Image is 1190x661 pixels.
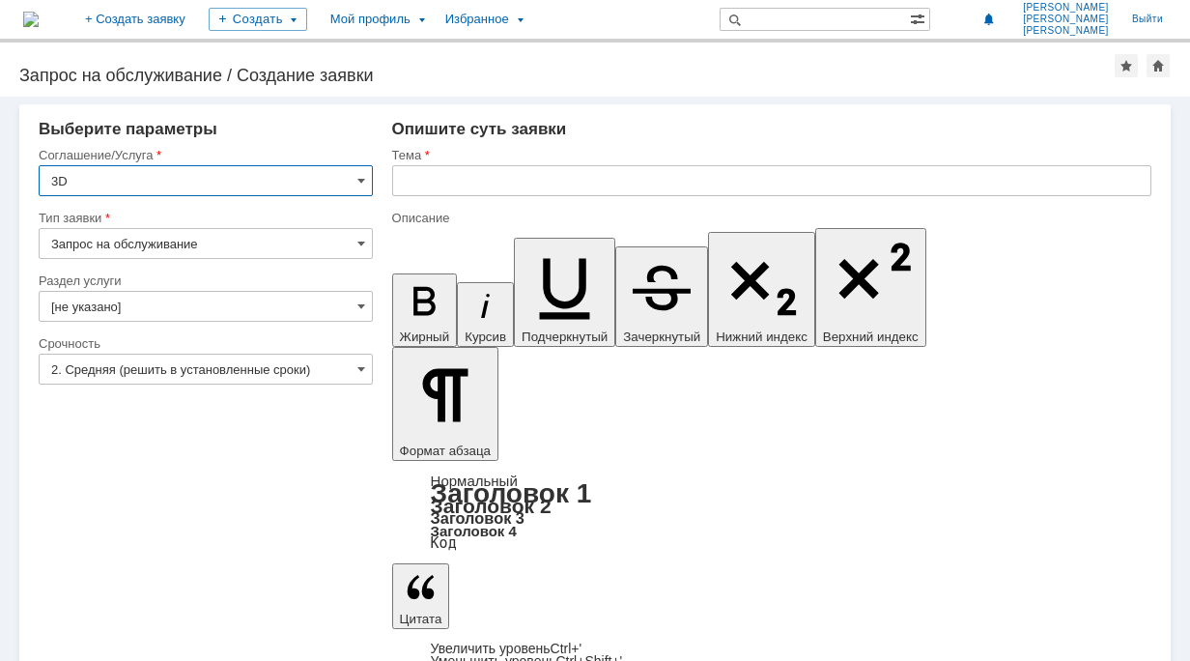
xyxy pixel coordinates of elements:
div: Тип заявки [39,212,369,224]
button: Курсив [457,282,514,347]
span: [PERSON_NAME] [1023,2,1109,14]
div: Создать [209,8,307,31]
span: Жирный [400,330,450,344]
span: Верхний индекс [823,330,919,344]
button: Зачеркнутый [615,246,708,347]
span: Расширенный поиск [910,9,929,27]
div: Формат абзаца [392,474,1151,550]
button: Формат абзаца [392,347,498,461]
button: Верхний индекс [815,228,926,347]
span: Зачеркнутый [623,330,700,344]
div: Срочность [39,337,369,350]
span: Нижний индекс [716,330,807,344]
div: Сделать домашней страницей [1147,54,1170,77]
span: Ctrl+' [551,641,582,656]
span: Цитата [400,612,442,626]
div: Раздел услуги [39,274,369,287]
a: Нормальный [431,473,518,489]
span: Формат абзаца [400,444,491,458]
a: Заголовок 4 [431,523,517,539]
div: Добавить в избранное [1115,54,1138,77]
div: Запрос на обслуживание / Создание заявки [19,66,1115,85]
div: Тема [392,149,1147,161]
button: Жирный [392,273,458,347]
button: Цитата [392,563,450,629]
a: Перейти на домашнюю страницу [23,12,39,27]
a: Заголовок 3 [431,509,524,527]
button: Подчеркнутый [514,238,615,347]
span: [PERSON_NAME] [1023,14,1109,25]
div: Соглашение/Услуга [39,149,369,161]
div: Описание [392,212,1147,224]
span: Опишите суть заявки [392,120,567,138]
a: Increase [431,641,582,656]
span: Курсив [465,330,506,344]
button: Нижний индекс [708,232,815,347]
img: logo [23,12,39,27]
span: [PERSON_NAME] [1023,25,1109,37]
a: Заголовок 1 [431,478,592,508]
span: Выберите параметры [39,120,217,138]
a: Код [431,534,457,552]
a: Заголовок 2 [431,495,552,517]
span: Подчеркнутый [522,330,608,344]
